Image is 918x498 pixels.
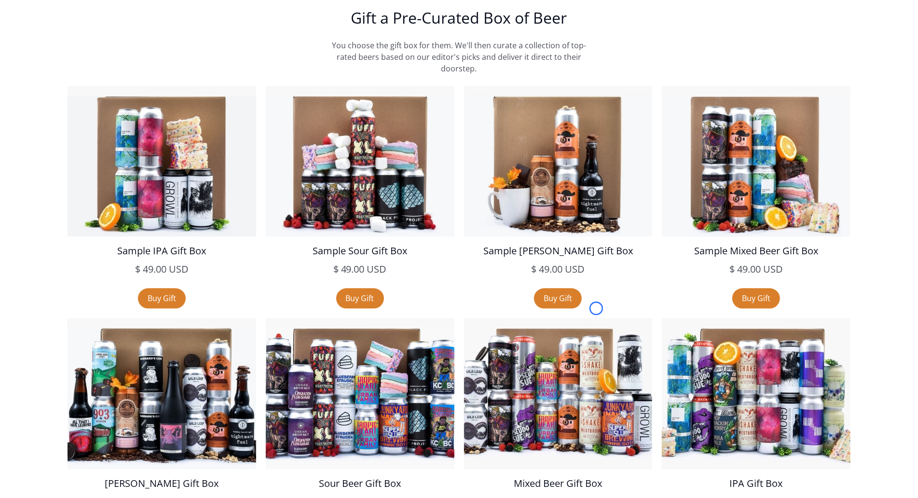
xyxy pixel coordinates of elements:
h5: IPA Gift Box [662,476,850,491]
a: Buy Gift [138,288,186,308]
a: Buy Gift [534,288,582,308]
a: Sample [PERSON_NAME] Gift Box$ 49.00 USD [464,86,653,289]
h5: Sample Mixed Beer Gift Box [662,244,850,258]
a: Sample Sour Gift Box$ 49.00 USD [266,86,454,289]
p: You choose the gift box for them. We'll then curate a collection of top-rated beers based on our ... [327,40,592,74]
h5: Sample IPA Gift Box [68,244,256,258]
a: Buy Gift [336,288,384,308]
h5: $ 49.00 USD [464,262,653,277]
h5: Sour Beer Gift Box [266,476,454,491]
h5: Sample Sour Gift Box [266,244,454,258]
h5: [PERSON_NAME] Gift Box [68,476,256,491]
h5: Mixed Beer Gift Box [464,476,653,491]
h5: $ 49.00 USD [266,262,454,277]
a: Sample Mixed Beer Gift Box$ 49.00 USD [662,86,850,289]
h5: Sample [PERSON_NAME] Gift Box [464,244,653,258]
a: Buy Gift [732,288,780,308]
h2: Gift a Pre-Curated Box of Beer [233,8,686,28]
h5: $ 49.00 USD [68,262,256,277]
h5: $ 49.00 USD [662,262,850,277]
a: Sample IPA Gift Box$ 49.00 USD [68,86,256,289]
